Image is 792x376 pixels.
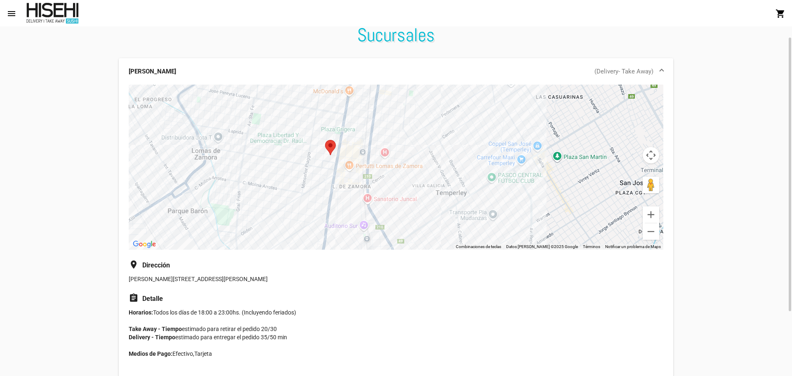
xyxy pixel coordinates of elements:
mat-icon: shopping_cart [775,9,785,19]
mat-icon: assignment [129,293,139,303]
button: Ampliar [643,206,659,223]
strong: Dirección [142,260,170,271]
b: Horarios: [129,309,153,316]
mat-icon: menu [7,9,16,19]
b: Take Away - Tiempo [129,326,182,332]
b: Medios de Pago: [129,350,172,357]
mat-panel-description: ( Delivery - Take Away ) [320,67,653,76]
strong: [PERSON_NAME] [129,67,176,76]
a: Términos [583,244,600,249]
a: [PERSON_NAME][STREET_ADDRESS][PERSON_NAME] [129,276,268,282]
strong: Detalle [142,293,163,305]
p: Todos los días de 18:00 a 23:00hs. (Incluyendo feriados) estimado para retirar el pedido 20/30 es... [129,308,663,366]
button: Controles de visualización del mapa [643,147,659,163]
mat-expansion-panel-header: [PERSON_NAME](Delivery- Take Away) [119,58,673,85]
a: Notificar un problema de Maps [605,244,661,249]
button: Arrastra al hombrecito al mapa para abrir Street View [643,177,659,193]
mat-icon: location_on [129,260,139,270]
button: Combinaciones de teclas [456,244,501,250]
span: Datos [PERSON_NAME] ©2025 Google [506,244,578,249]
button: Reducir [643,223,659,240]
img: Google [131,239,158,250]
b: Delivery - Tiempo [129,334,175,341]
a: Abre esta zona en Google Maps (se abre en una nueva ventana) [131,239,158,250]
